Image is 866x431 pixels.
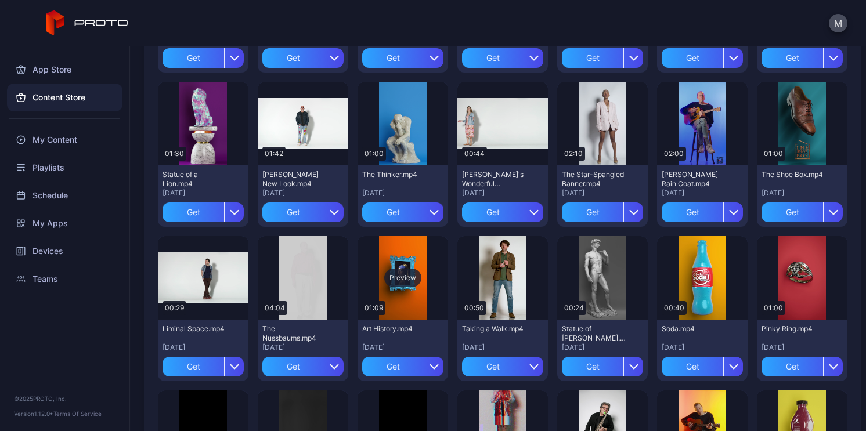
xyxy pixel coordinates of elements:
div: The Thinker.mp4 [362,170,426,179]
div: Get [562,202,623,222]
div: © 2025 PROTO, Inc. [14,394,116,403]
div: The Shoe Box.mp4 [762,170,825,179]
button: Get [462,357,543,376]
div: Get [262,202,324,222]
button: Get [462,202,543,222]
div: Get [163,48,224,68]
div: Soda.mp4 [662,324,726,334]
button: Get [662,357,743,376]
button: Get [562,357,643,376]
div: [DATE] [262,343,344,352]
a: Devices [7,237,122,265]
button: Get [762,48,843,68]
div: Get [462,357,524,376]
div: Get [662,357,723,376]
div: Get [163,357,224,376]
div: [DATE] [762,343,843,352]
div: Get [762,357,823,376]
button: Get [762,357,843,376]
a: My Content [7,126,122,154]
div: Get [362,357,424,376]
div: [DATE] [163,189,244,198]
a: Teams [7,265,122,293]
a: Content Store [7,84,122,111]
div: [DATE] [462,343,543,352]
button: Get [362,357,443,376]
div: Pinky Ring.mp4 [762,324,825,334]
div: [DATE] [163,343,244,352]
div: Ryan Pollie's Rain Coat.mp4 [662,170,726,189]
a: Playlists [7,154,122,182]
div: Get [762,48,823,68]
div: Get [462,202,524,222]
button: Get [163,357,244,376]
div: Get [762,202,823,222]
span: Version 1.12.0 • [14,410,53,417]
div: Meghan's Wonderful Wardrobe.mp4 [462,170,526,189]
button: Get [662,202,743,222]
div: [DATE] [662,343,743,352]
div: [DATE] [562,343,643,352]
div: Preview [384,269,421,287]
button: Get [163,48,244,68]
div: Art History.mp4 [362,324,426,334]
div: [DATE] [562,189,643,198]
div: [DATE] [662,189,743,198]
div: The Star-Spangled Banner.mp4 [562,170,626,189]
button: Get [163,202,244,222]
div: Get [662,202,723,222]
div: Howie Mandel's New Look.mp4 [262,170,326,189]
div: [DATE] [362,189,443,198]
div: The Nussbaums.mp4 [262,324,326,343]
div: Liminal Space.mp4 [163,324,226,334]
div: Get [163,202,224,222]
a: App Store [7,56,122,84]
button: Get [362,48,443,68]
div: Get [662,48,723,68]
button: Get [662,48,743,68]
button: Get [362,202,443,222]
div: Get [262,357,324,376]
div: [DATE] [262,189,344,198]
div: [DATE] [762,189,843,198]
div: Statue of David.mp4 [562,324,626,343]
button: Get [762,202,843,222]
div: Get [362,202,424,222]
div: Get [462,48,524,68]
button: Get [562,202,643,222]
a: Schedule [7,182,122,209]
div: Statue of a Lion.mp4 [163,170,226,189]
a: My Apps [7,209,122,237]
div: Taking a Walk.mp4 [462,324,526,334]
div: Get [562,48,623,68]
button: Get [562,48,643,68]
div: [DATE] [462,189,543,198]
a: Terms Of Service [53,410,102,417]
button: Get [462,48,543,68]
div: [DATE] [362,343,443,352]
div: Get [362,48,424,68]
div: Get [262,48,324,68]
button: Get [262,48,344,68]
button: Get [262,357,344,376]
button: M [829,14,847,32]
button: Get [262,202,344,222]
div: Get [562,357,623,376]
